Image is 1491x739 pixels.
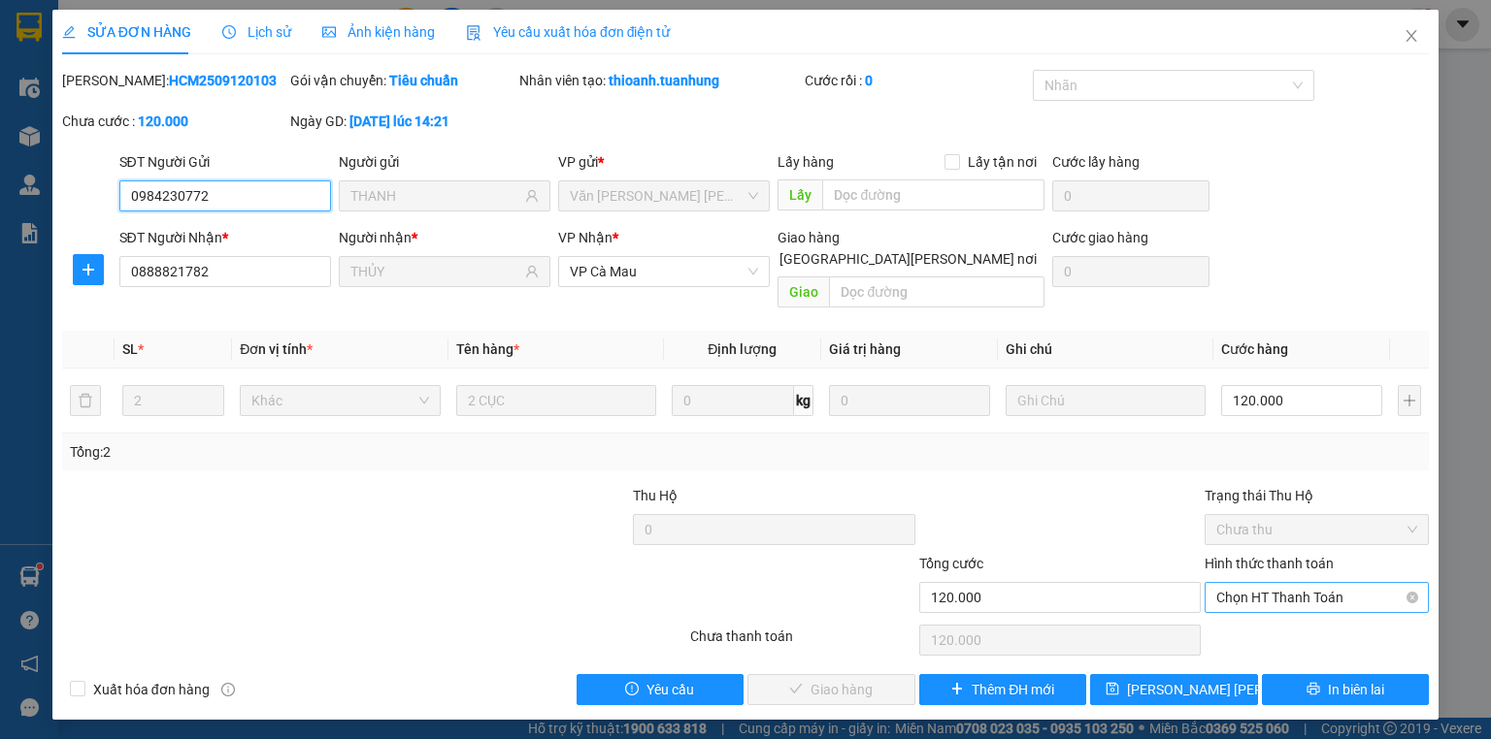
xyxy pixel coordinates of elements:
label: Cước giao hàng [1052,230,1148,245]
span: Lấy hàng [778,154,834,170]
input: 0 [829,385,990,416]
div: Chưa thanh toán [688,626,916,659]
div: SĐT Người Nhận [119,227,331,248]
span: Tổng cước [919,556,983,571]
span: environment [112,47,127,62]
span: kg [794,385,813,416]
th: Ghi chú [998,331,1213,369]
input: Dọc đường [829,276,1044,307]
span: picture [322,25,336,39]
span: [GEOGRAPHIC_DATA][PERSON_NAME] nơi [772,248,1044,270]
button: checkGiao hàng [747,674,915,705]
input: Tên người nhận [350,261,521,282]
b: HCM2509120103 [169,73,277,88]
input: Ghi Chú [1006,385,1206,416]
label: Hình thức thanh toán [1205,556,1334,571]
div: VP gửi [558,151,770,173]
span: Yêu cầu [646,679,694,700]
li: 02839.63.63.63 [9,67,370,91]
div: Cước rồi : [805,70,1029,91]
span: close-circle [1407,592,1418,603]
span: clock-circle [222,25,236,39]
div: Gói vận chuyển: [290,70,514,91]
b: thioanh.tuanhung [609,73,719,88]
b: [DATE] lúc 14:21 [349,113,449,129]
span: Cước hàng [1221,341,1288,357]
b: Tiêu chuẩn [389,73,458,88]
div: Tổng: 2 [70,441,577,463]
span: [PERSON_NAME] [PERSON_NAME] [1127,679,1338,700]
span: Giao [778,276,829,307]
input: Dọc đường [822,179,1044,210]
span: VP Cà Mau [570,257,758,286]
span: SL [122,341,138,357]
img: icon [466,25,481,41]
div: Chưa cước : [62,111,286,132]
span: Ảnh kiện hàng [322,24,435,40]
span: close [1404,28,1419,44]
span: Thu Hộ [633,488,678,503]
span: edit [62,25,76,39]
span: Khác [251,386,428,415]
span: Yêu cầu xuất hóa đơn điện tử [466,24,671,40]
span: Chưa thu [1216,515,1417,544]
input: Tên người gửi [350,185,521,207]
div: Ngày GD: [290,111,514,132]
div: Nhân viên tạo: [519,70,801,91]
span: Lấy [778,179,822,210]
span: user [525,189,539,203]
button: plus [1398,385,1421,416]
span: Văn phòng Hồ Chí Minh [570,181,758,210]
b: GỬI : VP Cà Mau [9,121,206,153]
button: delete [70,385,101,416]
b: 0 [865,73,873,88]
span: Lịch sử [222,24,291,40]
button: printerIn biên lai [1262,674,1430,705]
input: VD: Bàn, Ghế [456,385,656,416]
button: Close [1384,10,1439,64]
label: Cước lấy hàng [1052,154,1140,170]
span: plus [74,262,103,277]
input: Cước lấy hàng [1052,180,1209,211]
span: Giá trị hàng [829,341,901,357]
span: Lấy tận nơi [960,151,1044,173]
div: Trạng thái Thu Hộ [1205,485,1429,506]
span: Chọn HT Thanh Toán [1216,583,1417,612]
span: Giao hàng [778,230,840,245]
button: exclamation-circleYêu cầu [577,674,745,705]
input: Cước giao hàng [1052,256,1209,287]
span: SỬA ĐƠN HÀNG [62,24,191,40]
span: save [1106,682,1119,697]
span: In biên lai [1328,679,1384,700]
button: plus [73,254,104,285]
span: info-circle [221,683,235,696]
div: Người gửi [339,151,550,173]
span: Đơn vị tính [240,341,313,357]
span: Xuất hóa đơn hàng [85,679,217,700]
b: [PERSON_NAME] [112,13,275,37]
b: 120.000 [138,113,188,129]
span: user [525,265,539,278]
button: plusThêm ĐH mới [919,674,1087,705]
span: printer [1307,682,1320,697]
span: Định lượng [708,341,777,357]
span: VP Nhận [558,230,613,245]
div: [PERSON_NAME]: [62,70,286,91]
span: exclamation-circle [625,682,639,697]
span: phone [112,71,127,86]
div: Người nhận [339,227,550,248]
li: 85 [PERSON_NAME] [9,43,370,67]
span: Thêm ĐH mới [972,679,1054,700]
span: plus [950,682,964,697]
button: save[PERSON_NAME] [PERSON_NAME] [1090,674,1258,705]
span: Tên hàng [456,341,519,357]
div: SĐT Người Gửi [119,151,331,173]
